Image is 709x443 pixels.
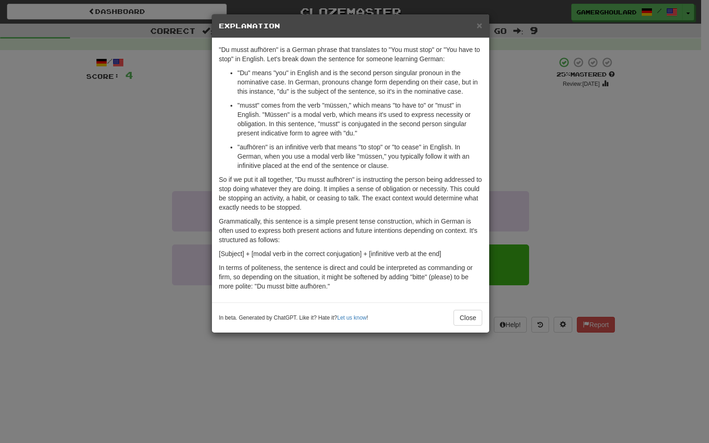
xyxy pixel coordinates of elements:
button: Close [477,20,482,30]
p: [Subject] + [modal verb in the correct conjugation] + [infinitive verb at the end] [219,249,482,258]
p: "Du" means "you" in English and is the second person singular pronoun in the nominative case. In ... [237,68,482,96]
a: Let us know [337,315,366,321]
p: "aufhören" is an infinitive verb that means "to stop" or "to cease" in English. In German, when y... [237,142,482,170]
p: "Du musst aufhören" is a German phrase that translates to "You must stop" or "You have to stop" i... [219,45,482,64]
span: × [477,20,482,31]
p: "musst" comes from the verb "müssen," which means "to have to" or "must" in English. "Müssen" is ... [237,101,482,138]
p: So if we put it all together, "Du musst aufhören" is instructing the person being addressed to st... [219,175,482,212]
button: Close [454,310,482,326]
p: In terms of politeness, the sentence is direct and could be interpreted as commanding or firm, so... [219,263,482,291]
small: In beta. Generated by ChatGPT. Like it? Hate it? ! [219,314,368,322]
h5: Explanation [219,21,482,31]
p: Grammatically, this sentence is a simple present tense construction, which in German is often use... [219,217,482,244]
